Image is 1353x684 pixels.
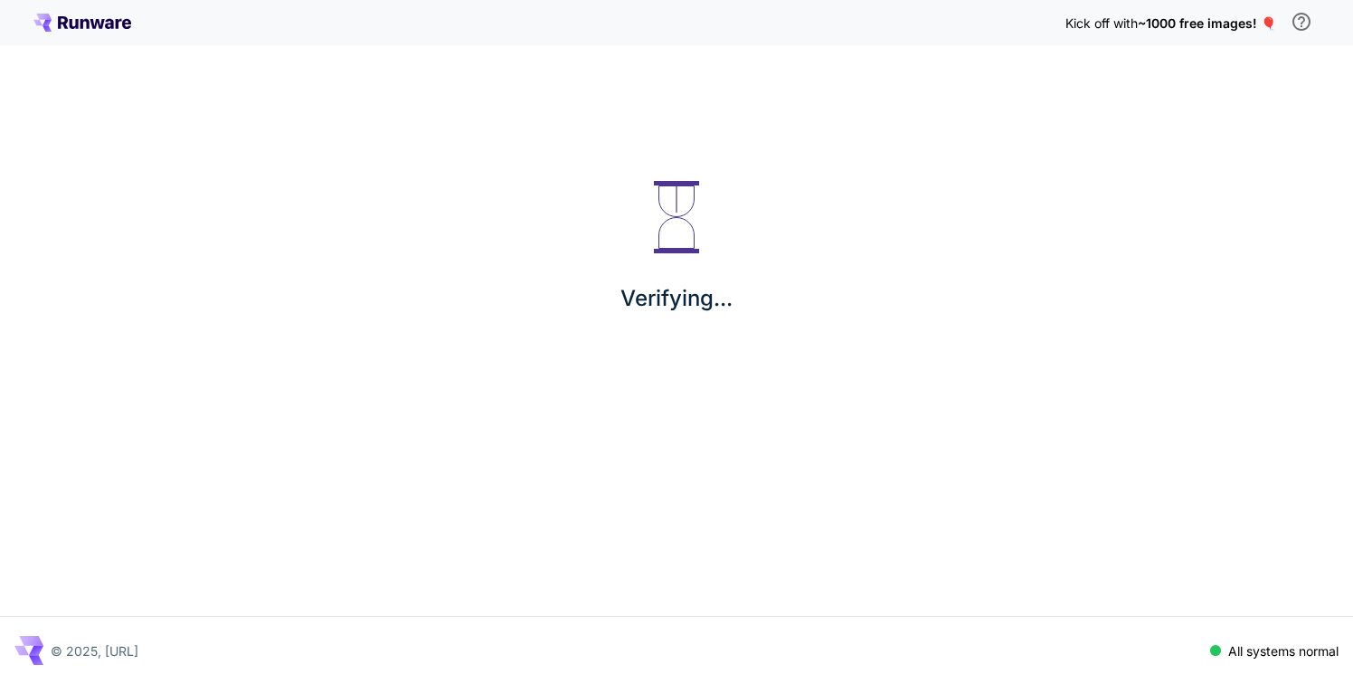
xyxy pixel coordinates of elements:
p: All systems normal [1228,641,1339,660]
p: Verifying... [620,282,733,315]
button: In order to qualify for free credit, you need to sign up with a business email address and click ... [1283,4,1320,40]
span: Kick off with [1065,15,1138,31]
p: © 2025, [URL] [51,641,138,660]
span: ~1000 free images! 🎈 [1138,15,1276,31]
